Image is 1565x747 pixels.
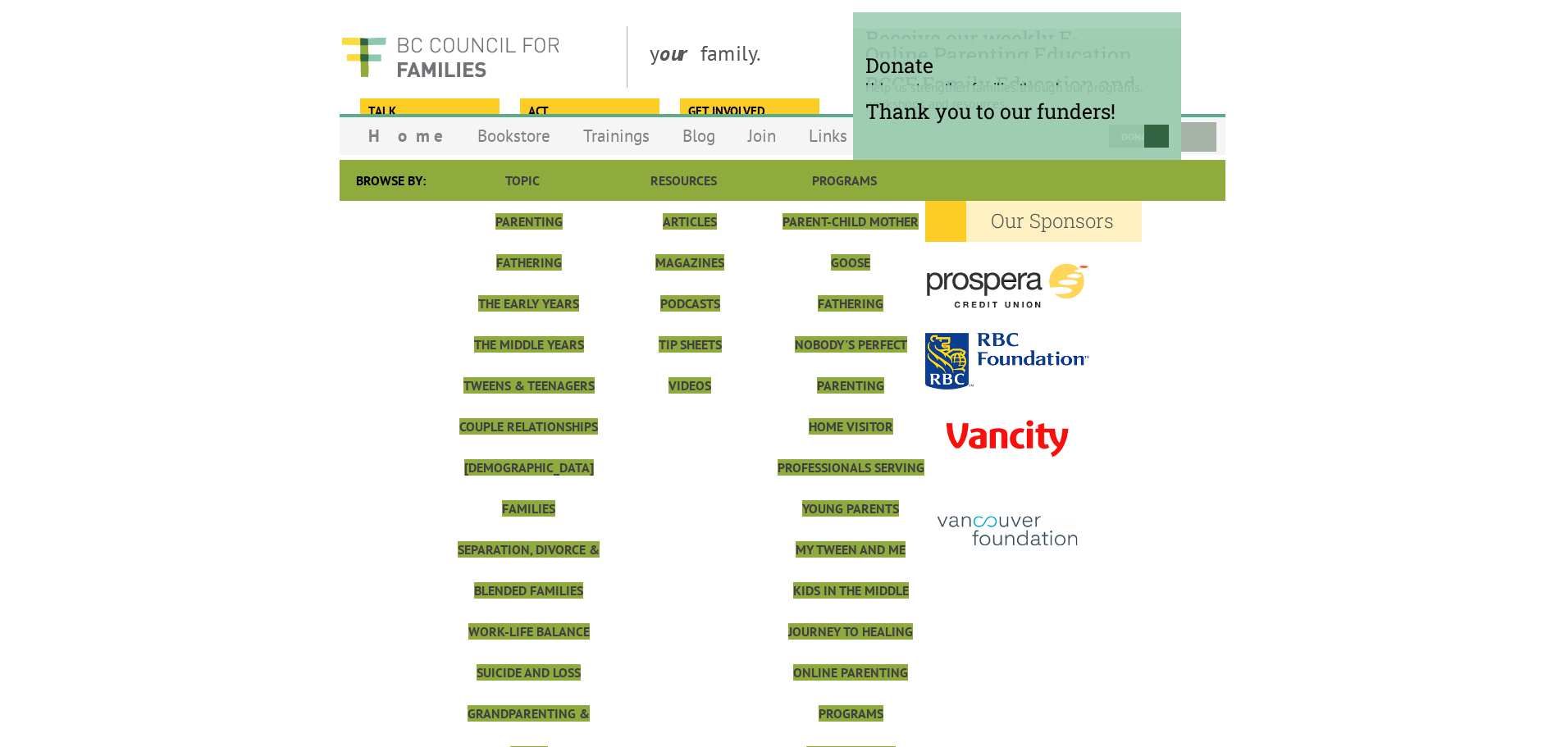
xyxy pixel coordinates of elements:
[732,116,792,155] a: Join
[925,393,1089,485] img: vancity-3.png
[459,418,598,435] a: Couple Relationships
[668,377,711,394] a: Videos
[688,102,809,121] span: Get Involved
[793,582,909,599] a: Kids in the Middle
[925,333,1089,389] img: rbc.png
[477,664,581,681] a: Suicide and Loss
[812,172,877,189] a: Programs
[458,541,600,599] a: Separation, Divorce & Blended Families
[636,26,1000,88] div: y family.
[360,98,497,121] a: Talk Share your story
[461,116,567,155] a: Bookstore
[666,116,732,155] a: Blog
[463,377,595,394] a: Tweens & Teenagers
[793,664,908,722] a: Online Parenting Programs
[474,336,584,353] a: The Middle Years
[655,254,724,271] a: Magazines
[659,39,700,66] strong: our
[795,336,907,394] a: Nobody's Perfect Parenting
[680,98,817,121] a: Get Involved Make change happen
[865,52,1169,79] span: Donate
[650,172,717,189] a: Resources
[567,116,666,155] a: Trainings
[925,242,1089,330] img: prospera-4.png
[788,623,913,640] a: Journey to Healing
[495,213,563,230] a: Parenting
[809,418,893,435] a: Home Visitor
[505,172,540,189] a: Topic
[865,98,1169,125] span: Thank you to our funders!
[340,26,561,88] img: BC Council for FAMILIES
[464,459,594,517] a: [DEMOGRAPHIC_DATA] Families
[528,102,649,121] span: Act
[925,488,1089,574] img: vancouver_foundation-2.png
[468,623,590,640] a: Work-Life Balance
[520,98,657,121] a: Act Take a survey
[865,25,1169,79] span: Receive our weekly E-Newsletter
[796,541,906,558] a: My Tween and Me
[340,160,442,201] div: Browse By:
[925,201,1142,242] h2: Our Sponsors
[782,213,919,271] a: Parent-Child Mother Goose
[496,254,562,271] a: Fathering
[660,295,720,312] a: Podcasts
[663,213,717,230] a: Articles
[659,336,722,353] a: Tip Sheets
[778,459,924,517] a: Professionals Serving Young Parents
[352,116,461,155] a: Home
[368,102,489,121] span: Talk
[818,295,883,312] a: Fathering
[478,295,579,312] a: The Early Years
[792,116,864,155] a: Links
